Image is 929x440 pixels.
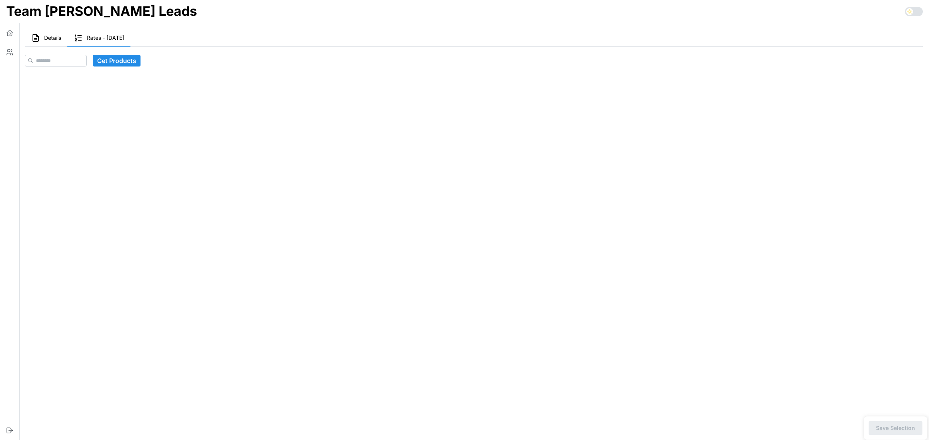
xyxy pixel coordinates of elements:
span: Save Selection [876,421,915,435]
span: Get Products [97,55,136,66]
h1: Team [PERSON_NAME] Leads [6,3,197,20]
button: Save Selection [869,421,922,435]
span: Details [44,35,61,41]
button: Get Products [93,55,141,67]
